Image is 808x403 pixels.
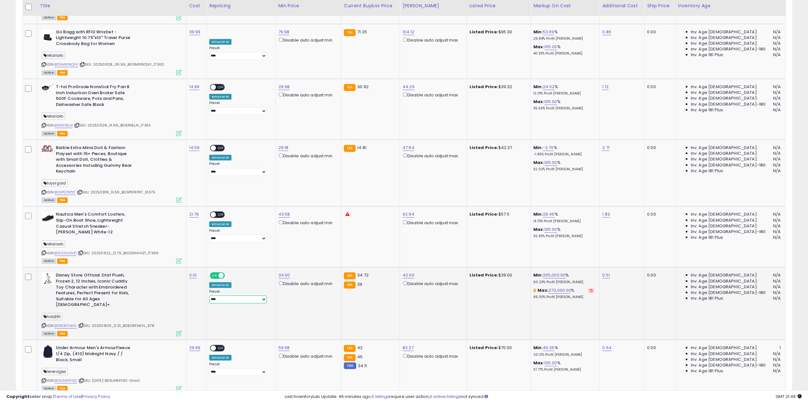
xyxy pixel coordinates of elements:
b: Max: [533,44,544,50]
span: FBA [57,70,68,75]
div: Preset: [209,46,270,60]
span: Inv. Age [DEMOGRAPHIC_DATA]: [691,35,758,41]
div: Preset: [209,162,270,176]
b: Disney Store Official Olaf Plush, Frozen 2, 12 Inches, Iconic Cuddly Toy Character with Embroider... [56,272,133,309]
span: 42 [357,345,363,351]
img: 31Oyd-kM7fL._SL40_.jpg [42,29,54,42]
a: 59.98 [278,345,290,351]
span: Inv. Age [DEMOGRAPHIC_DATA]: [691,84,758,90]
p: 14.73% Profit [PERSON_NAME] [533,219,595,224]
small: FBA [344,29,356,36]
b: Min: [533,145,543,151]
b: Min: [533,211,543,217]
div: Repricing [209,3,273,9]
div: Preset: [209,289,270,304]
div: % [533,345,595,357]
span: N/A [773,211,781,217]
a: 62.94 [403,211,414,218]
a: 53.69 [543,29,554,35]
span: Inv. Age 181 Plus: [691,368,724,374]
div: Disable auto adjust max [403,91,462,98]
a: 29.98 [278,84,290,90]
b: Under Armour Men's ArmourFleece 1/4 Zip, (410) Midnight Navy / / Black, Small [56,345,133,364]
span: Inv. Age [DEMOGRAPHIC_DATA]: [691,41,758,46]
span: 34.72 [357,272,369,278]
div: ASIN: [42,29,182,75]
div: % [533,99,595,111]
span: Inv. Age [DEMOGRAPHIC_DATA]: [691,357,758,362]
div: Cost [189,3,204,9]
a: 43.58 [278,211,290,218]
p: -1.85% Profit [PERSON_NAME] [533,152,595,157]
b: Max: [533,159,544,166]
div: % [533,29,595,41]
span: Inv. Age [DEMOGRAPHIC_DATA]: [691,223,758,229]
a: 5 listings [372,393,389,400]
span: FBA [57,258,68,264]
a: B0DZKHVHZ1 [55,250,77,256]
b: Listed Price: [470,211,498,217]
span: OFF [224,273,234,278]
span: OFF [216,85,226,90]
span: Inv. Age [DEMOGRAPHIC_DATA]-180: [691,46,767,52]
span: Inv. Age [DEMOGRAPHIC_DATA]: [691,151,758,156]
a: 24.02 [543,84,555,90]
span: retailarb [42,52,65,59]
a: 44.26 [403,84,415,90]
span: Inv. Age [DEMOGRAPHIC_DATA]: [691,345,758,351]
div: Listed Price [470,3,528,9]
div: Preset: [209,229,270,243]
div: Min Price [278,3,338,9]
p: 20.12% Profit [PERSON_NAME] [533,353,595,357]
span: Inv. Age [DEMOGRAPHIC_DATA]: [691,211,758,217]
p: 36.35% Profit [PERSON_NAME] [533,234,595,238]
a: B01ER18LAI [55,123,73,128]
div: seller snap | | [6,394,110,400]
span: N/A [773,162,781,168]
span: Inv. Age [DEMOGRAPHIC_DATA]: [691,272,758,278]
div: Markup on Cost [533,3,597,9]
a: 6 active listings [430,393,461,400]
span: N/A [773,229,781,235]
div: ASIN: [42,345,182,390]
span: N/A [773,29,781,35]
div: Additional Cost [602,3,642,9]
span: FBA [57,386,68,391]
small: FBA [344,84,356,91]
span: toysrgold [42,179,68,187]
img: 41oFJnVOdUL._SL40_.jpg [42,84,54,91]
span: All listings currently available for purchase on Amazon [42,131,56,136]
div: $39.32 [470,84,526,90]
div: Disable auto adjust min [278,91,336,98]
span: N/A [773,145,781,151]
a: 29.46 [543,211,555,218]
span: | SKU: 20250928_14.99_B01ER18LAI_17354 [74,123,150,128]
b: Min: [533,272,543,278]
div: Current Buybox Price [344,3,397,9]
span: 39 [357,281,362,287]
b: Listed Price: [470,29,498,35]
div: Title [40,3,184,9]
span: N/A [773,35,781,41]
a: 105.00 [544,226,557,233]
a: Terms of Use [54,393,81,400]
img: 41R34XKaE9L._SL40_.jpg [42,211,54,224]
span: Inv. Age 181 Plus: [691,168,724,174]
div: 0.00 [647,345,671,351]
span: | SKU: 20250818_14.59_B09PGTKPX7_16575 [77,190,155,195]
img: 31vuNYe1aOL._SL40_.jpg [42,345,54,358]
div: $42.27 [470,145,526,151]
b: Min: [533,345,543,351]
small: FBA [344,345,356,352]
span: N/A [773,362,781,368]
div: Inventory Age [678,3,783,9]
div: $39.00 [470,272,526,278]
a: B09PGTKPX7 [55,190,76,195]
a: 104.12 [403,29,414,35]
a: 79.98 [278,29,290,35]
img: 417YR24pmrL._SL40_.jpg [42,272,54,285]
small: FBA [344,272,356,279]
div: Last InventoryLab Update: 46 minutes ago, require user action, not synced. [285,394,802,400]
div: Disable auto adjust min [278,280,336,287]
span: Inv. Age 181 Plus: [691,296,724,301]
